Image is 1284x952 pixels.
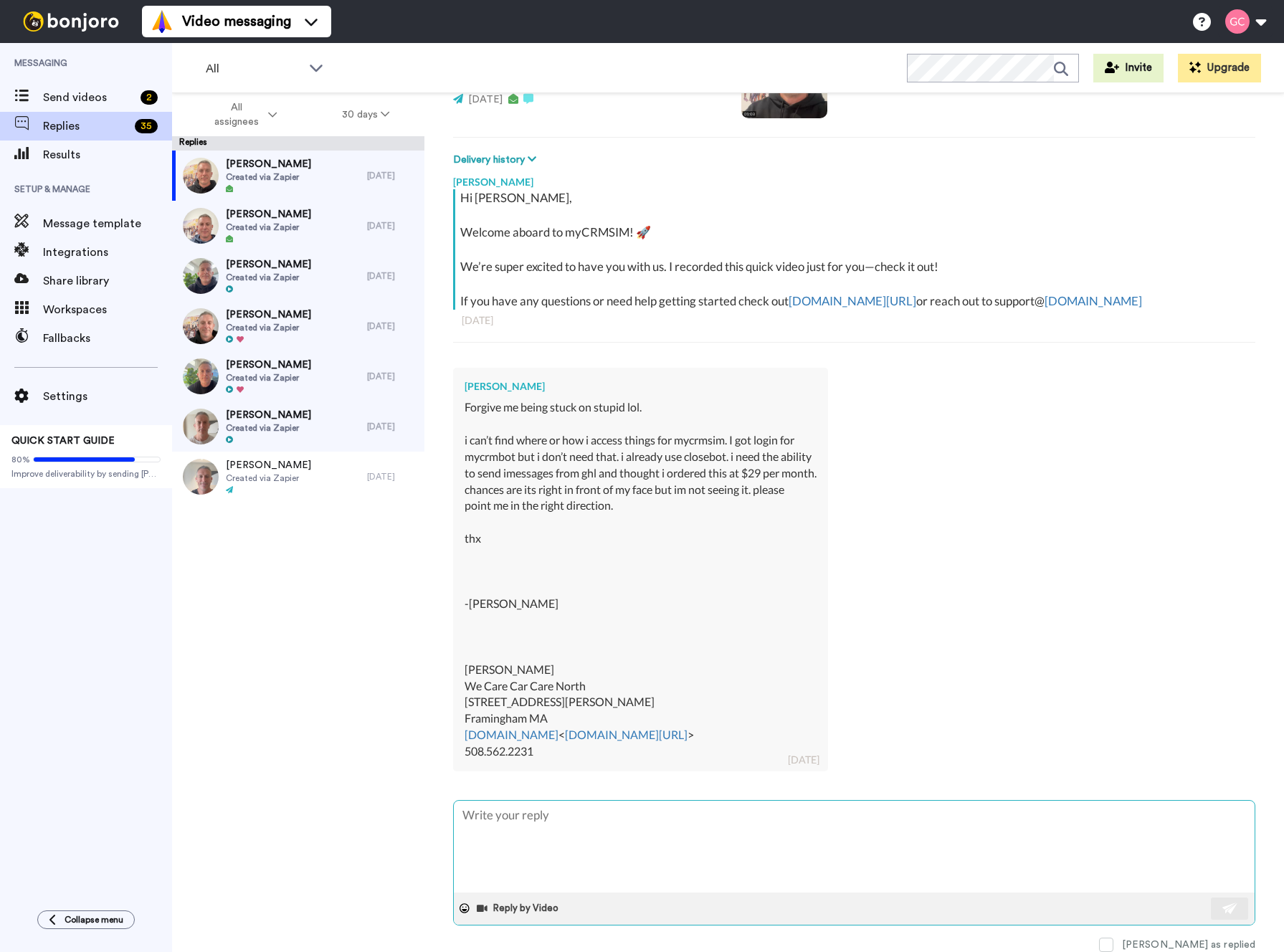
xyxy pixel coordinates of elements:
[183,258,219,294] img: d3caae5d-5978-4fe4-b1cf-e62c9bc38682-thumb.jpg
[367,471,417,482] div: [DATE]
[226,472,311,484] span: Created via Zapier
[226,322,311,333] span: Created via Zapier
[206,60,302,77] span: All
[172,136,424,151] div: Replies
[65,914,123,925] span: Collapse menu
[226,422,311,434] span: Created via Zapier
[183,308,219,344] img: f55e97c4-e131-4610-848c-5517ae3506e6-thumb.jpg
[226,257,311,272] span: [PERSON_NAME]
[43,89,135,106] span: Send videos
[367,270,417,282] div: [DATE]
[37,910,135,929] button: Collapse menu
[453,168,1255,189] div: [PERSON_NAME]
[465,399,817,760] div: Forgive me being stuck on stupid lol. i can’t find where or how i access things for mycrmsim. I g...
[183,208,219,244] img: 14e12d5a-643b-4bf1-92e9-76b8c60ec654-thumb.jpg
[172,151,424,201] a: [PERSON_NAME]Created via Zapier[DATE]
[453,152,541,168] button: Delivery history
[367,220,417,232] div: [DATE]
[17,11,125,32] img: bj-logo-header-white.svg
[172,301,424,351] a: [PERSON_NAME]Created via Zapier[DATE]
[43,272,172,290] span: Share library
[310,102,422,128] button: 30 days
[43,330,172,347] span: Fallbacks
[183,409,219,444] img: 193d7828-b5db-499d-99d3-0b342ef604b5-thumb.jpg
[226,358,311,372] span: [PERSON_NAME]
[1178,54,1261,82] button: Upgrade
[207,100,265,129] span: All assignees
[43,301,172,318] span: Workspaces
[141,90,158,105] div: 2
[172,201,424,251] a: [PERSON_NAME]Created via Zapier[DATE]
[367,170,417,181] div: [DATE]
[462,313,1247,328] div: [DATE]
[1093,54,1164,82] button: Invite
[151,10,173,33] img: vm-color.svg
[43,118,129,135] span: Replies
[460,189,1252,310] div: Hi [PERSON_NAME], Welcome aboard to myCRMSIM! 🚀 We’re super excited to have you with us. I record...
[183,358,219,394] img: 21c0ccaf-1969-4d66-b435-fa4d85119cc9-thumb.jpg
[226,372,311,384] span: Created via Zapier
[226,157,311,171] span: [PERSON_NAME]
[465,379,817,394] div: [PERSON_NAME]
[183,459,219,495] img: 2d65962d-e3da-4387-add7-6c9fd38af3b0-thumb.jpg
[565,728,688,741] a: [DOMAIN_NAME][URL]
[468,95,503,105] span: [DATE]
[1045,293,1142,308] a: [DOMAIN_NAME]
[226,308,311,322] span: [PERSON_NAME]
[367,320,417,332] div: [DATE]
[172,452,424,502] a: [PERSON_NAME]Created via Zapier[DATE]
[43,244,172,261] span: Integrations
[367,371,417,382] div: [DATE]
[789,293,916,308] a: [DOMAIN_NAME][URL]
[11,454,30,465] span: 80%
[175,95,310,135] button: All assignees
[11,468,161,480] span: Improve deliverability by sending [PERSON_NAME]’s from your own email
[226,222,311,233] span: Created via Zapier
[1222,903,1238,914] img: send-white.svg
[43,215,172,232] span: Message template
[182,11,291,32] span: Video messaging
[1122,938,1255,952] div: [PERSON_NAME] as replied
[172,351,424,401] a: [PERSON_NAME]Created via Zapier[DATE]
[11,436,115,446] span: QUICK START GUIDE
[226,207,311,222] span: [PERSON_NAME]
[172,401,424,452] a: [PERSON_NAME]Created via Zapier[DATE]
[475,898,563,919] button: Reply by Video
[226,272,311,283] span: Created via Zapier
[788,753,819,767] div: [DATE]
[135,119,158,133] div: 35
[183,158,219,194] img: dad73eb6-159c-4094-93eb-d44e16c5c39c-thumb.jpg
[43,388,172,405] span: Settings
[465,728,558,741] a: [DOMAIN_NAME]
[226,171,311,183] span: Created via Zapier
[226,408,311,422] span: [PERSON_NAME]
[43,146,172,163] span: Results
[172,251,424,301] a: [PERSON_NAME]Created via Zapier[DATE]
[367,421,417,432] div: [DATE]
[226,458,311,472] span: [PERSON_NAME]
